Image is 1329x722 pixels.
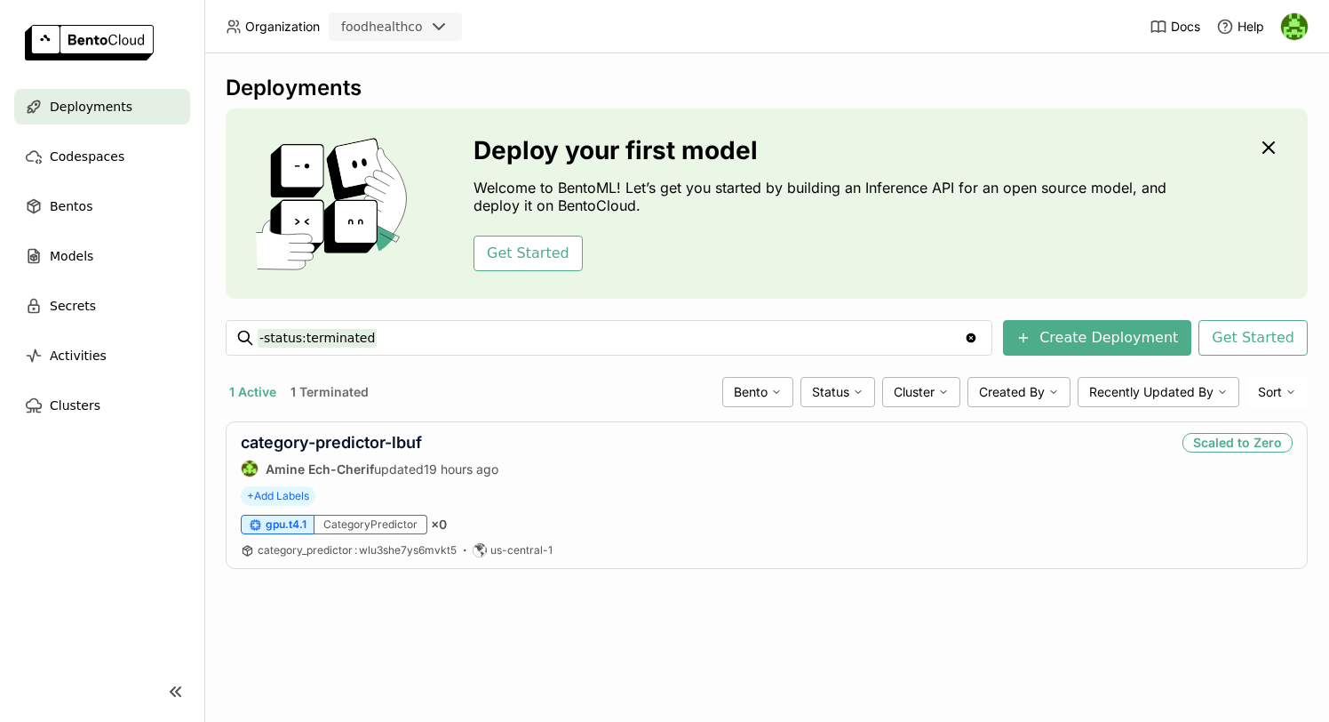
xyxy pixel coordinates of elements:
[25,25,154,60] img: logo
[50,96,132,117] span: Deployments
[474,236,583,271] button: Get Started
[474,179,1175,214] p: Welcome to BentoML! Let’s get you started by building an Inference API for an open source model, ...
[1182,433,1293,453] div: Scaled to Zero
[1246,377,1308,407] div: Sort
[241,433,422,452] a: category-predictor-lbuf
[425,19,426,36] input: Selected foodhealthco.
[14,238,190,274] a: Models
[967,377,1070,407] div: Created By
[882,377,960,407] div: Cluster
[1171,19,1200,35] span: Docs
[50,146,124,167] span: Codespaces
[50,196,92,217] span: Bentos
[50,245,93,267] span: Models
[50,345,107,366] span: Activities
[14,288,190,324] a: Secrets
[474,136,1175,164] h3: Deploy your first model
[50,395,100,416] span: Clusters
[258,543,457,558] a: category_predictor:wlu3she7ys6mvkt5
[964,331,978,345] svg: Clear value
[1150,18,1200,36] a: Docs
[1237,19,1264,35] span: Help
[258,543,457,557] span: category_predictor wlu3she7ys6mvkt5
[14,189,190,224] a: Bentos
[424,461,498,477] span: 19 hours ago
[341,18,423,36] div: foodhealthco
[1003,320,1191,356] button: Create Deployment
[979,384,1045,400] span: Created By
[14,338,190,373] a: Activities
[287,381,372,404] button: 1 Terminated
[240,137,431,270] img: cover onboarding
[258,324,964,352] input: Search
[812,384,849,400] span: Status
[1089,384,1214,400] span: Recently Updated By
[245,19,320,35] span: Organization
[431,517,447,533] span: × 0
[894,384,935,400] span: Cluster
[800,377,875,407] div: Status
[266,517,306,532] span: gpu.t4.1
[266,461,374,477] strong: Amine Ech-Cherif
[490,543,553,558] span: us-central-1
[14,388,190,423] a: Clusters
[1078,377,1239,407] div: Recently Updated By
[241,460,498,477] div: updated
[1198,320,1308,356] button: Get Started
[14,139,190,174] a: Codespaces
[14,89,190,124] a: Deployments
[50,295,96,317] span: Secrets
[242,461,258,477] img: Amine Ech-Cherif
[226,75,1308,101] div: Deployments
[226,381,280,404] button: 1 Active
[314,515,427,534] div: CategoryPredictor
[1258,384,1282,400] span: Sort
[354,543,357,557] span: :
[241,486,315,506] span: +Add Labels
[734,384,768,400] span: Bento
[722,377,793,407] div: Bento
[1216,18,1264,36] div: Help
[1281,13,1308,40] img: Steven Searcy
